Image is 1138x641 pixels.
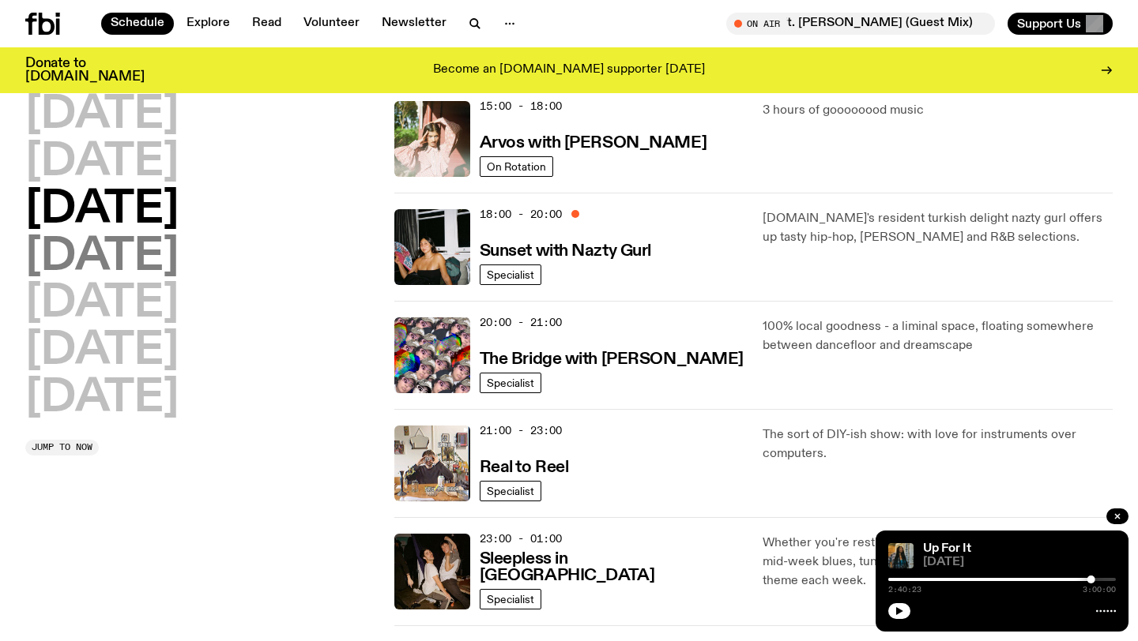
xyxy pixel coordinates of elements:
button: On AirSunsets with Nazty Gurl ft. [PERSON_NAME] (Guest Mix) [726,13,995,35]
a: Arvos with [PERSON_NAME] [480,132,707,152]
a: Sleepless in [GEOGRAPHIC_DATA] [480,548,744,584]
h3: Donate to [DOMAIN_NAME] [25,57,145,84]
a: Sunset with Nazty Gurl [480,240,651,260]
a: Specialist [480,589,541,609]
button: [DATE] [25,188,179,232]
span: 20:00 - 21:00 [480,315,562,330]
button: [DATE] [25,329,179,373]
button: [DATE] [25,93,179,137]
p: The sort of DIY-ish show: with love for instruments over computers. [763,425,1113,463]
span: 18:00 - 20:00 [480,207,562,222]
img: Marcus Whale is on the left, bent to his knees and arching back with a gleeful look his face He i... [394,534,470,609]
button: [DATE] [25,235,179,279]
span: Specialist [487,485,534,497]
span: Specialist [487,593,534,605]
p: 100% local goodness - a liminal space, floating somewhere between dancefloor and dreamscape [763,317,1113,355]
a: Specialist [480,373,541,393]
a: On Rotation [480,156,553,177]
p: [DOMAIN_NAME]'s resident turkish delight nazty gurl offers up tasty hip-hop, [PERSON_NAME] and R&... [763,209,1113,247]
span: [DATE] [923,557,1116,568]
h3: Sleepless in [GEOGRAPHIC_DATA] [480,551,744,584]
span: Specialist [487,268,534,280]
p: Whether you're restless between the sheets or down with the mid-week blues, tune in for a late ni... [763,534,1113,590]
a: The Bridge with [PERSON_NAME] [480,348,744,368]
a: Up For It [923,542,971,555]
span: Specialist [487,377,534,388]
button: Support Us [1008,13,1113,35]
span: 3:00:00 [1083,586,1116,594]
a: Newsletter [372,13,456,35]
h3: Arvos with [PERSON_NAME] [480,135,707,152]
a: Read [243,13,291,35]
a: Specialist [480,264,541,285]
span: 21:00 - 23:00 [480,423,562,438]
img: Ify - a Brown Skin girl with black braided twists, looking up to the side with her tongue stickin... [888,543,914,568]
button: [DATE] [25,282,179,326]
p: Become an [DOMAIN_NAME] supporter [DATE] [433,63,705,77]
h3: The Bridge with [PERSON_NAME] [480,351,744,368]
button: [DATE] [25,141,179,185]
button: Jump to now [25,440,99,455]
h3: Real to Reel [480,459,569,476]
a: Explore [177,13,239,35]
a: Real to Reel [480,456,569,476]
span: 15:00 - 18:00 [480,99,562,114]
span: 23:00 - 01:00 [480,531,562,546]
span: Jump to now [32,443,92,452]
span: 2:40:23 [888,586,921,594]
a: Schedule [101,13,174,35]
a: Specialist [480,481,541,501]
a: Volunteer [294,13,369,35]
span: Support Us [1017,17,1081,31]
span: On Rotation [487,160,546,172]
img: Maleeka stands outside on a balcony. She is looking at the camera with a serious expression, and ... [394,101,470,177]
h3: Sunset with Nazty Gurl [480,243,651,260]
p: 3 hours of goooooood music [763,101,1113,120]
img: Jasper Craig Adams holds a vintage camera to his eye, obscuring his face. He is wearing a grey ju... [394,425,470,501]
button: [DATE] [25,377,179,421]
